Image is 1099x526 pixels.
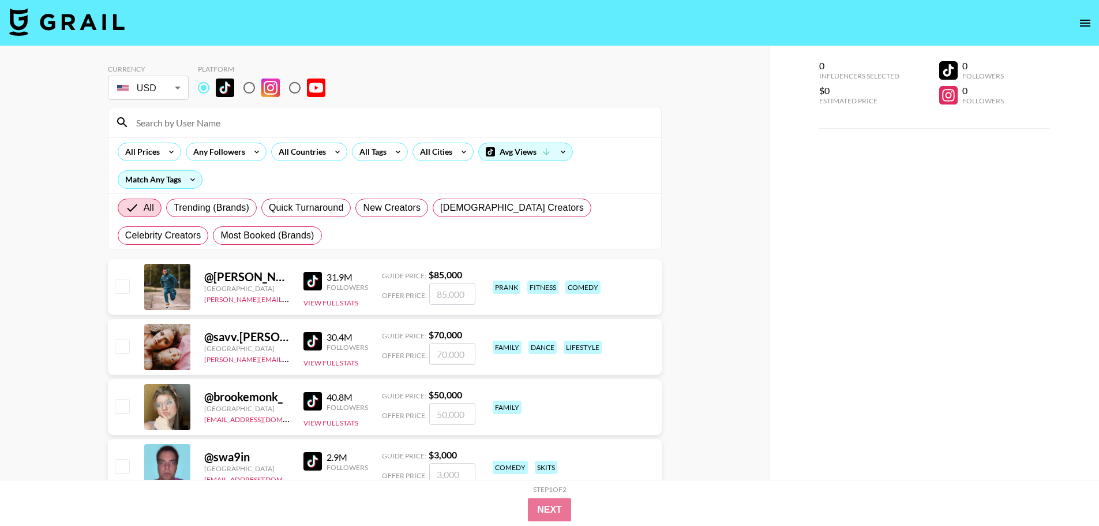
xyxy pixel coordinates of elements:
a: [PERSON_NAME][EMAIL_ADDRESS][DOMAIN_NAME] [204,293,375,304]
strong: $ 70,000 [429,329,462,340]
input: 3,000 [429,463,475,485]
div: 40.8M [327,391,368,403]
div: 2.9M [327,452,368,463]
div: [GEOGRAPHIC_DATA] [204,284,290,293]
div: family [493,341,522,354]
div: 31.9M [327,271,368,283]
div: prank [493,281,520,294]
button: View Full Stats [303,419,358,427]
span: Offer Price: [382,411,427,420]
div: Platform [198,65,335,73]
img: Grail Talent [9,8,125,36]
button: open drawer [1074,12,1097,35]
div: @ [PERSON_NAME].[PERSON_NAME] [204,270,290,284]
input: 85,000 [429,283,475,305]
div: comedy [565,281,601,294]
div: 30.4M [327,331,368,343]
div: Followers [327,403,368,412]
div: skits [535,461,557,474]
a: [EMAIL_ADDRESS][DOMAIN_NAME] [204,413,320,424]
button: View Full Stats [303,479,358,487]
span: Offer Price: [382,471,427,480]
div: All Prices [118,143,162,161]
input: Search by User Name [129,113,654,132]
div: All Tags [352,143,389,161]
div: dance [528,341,557,354]
div: All Cities [413,143,455,161]
a: [PERSON_NAME][EMAIL_ADDRESS][DOMAIN_NAME] [204,353,375,364]
div: comedy [493,461,528,474]
img: TikTok [303,452,322,471]
span: All [144,201,154,215]
iframe: Drift Widget Chat Controller [1041,468,1085,512]
img: YouTube [307,79,325,97]
div: Match Any Tags [118,171,202,188]
div: 0 [962,60,1004,72]
input: 50,000 [429,403,475,425]
div: [GEOGRAPHIC_DATA] [204,404,290,413]
div: Influencers Selected [819,72,899,80]
div: Avg Views [479,143,572,161]
div: $0 [819,85,899,96]
img: TikTok [216,79,234,97]
img: TikTok [303,272,322,290]
div: All Countries [272,143,328,161]
span: Guide Price: [382,391,426,400]
div: family [493,401,522,414]
div: Followers [327,343,368,352]
input: 70,000 [429,343,475,365]
div: USD [110,78,186,98]
strong: $ 50,000 [429,389,462,400]
img: TikTok [303,392,322,411]
a: [EMAIL_ADDRESS][DOMAIN_NAME] [204,473,320,484]
button: Next [528,498,571,521]
span: Guide Price: [382,331,426,340]
strong: $ 3,000 [429,449,457,460]
span: Most Booked (Brands) [220,229,314,243]
div: Estimated Price [819,96,899,105]
div: @ swa9in [204,450,290,464]
span: Guide Price: [382,452,426,460]
div: lifestyle [564,341,602,354]
span: Quick Turnaround [269,201,344,215]
div: [GEOGRAPHIC_DATA] [204,344,290,353]
div: Step 1 of 2 [533,485,567,494]
img: Instagram [261,79,280,97]
button: View Full Stats [303,299,358,307]
span: [DEMOGRAPHIC_DATA] Creators [440,201,584,215]
div: 0 [819,60,899,72]
div: @ brookemonk_ [204,390,290,404]
span: Offer Price: [382,291,427,300]
div: fitness [527,281,558,294]
div: Any Followers [186,143,247,161]
span: Trending (Brands) [174,201,249,215]
div: [GEOGRAPHIC_DATA] [204,464,290,473]
div: Followers [962,96,1004,105]
span: New Creators [363,201,421,215]
span: Offer Price: [382,351,427,360]
div: Followers [327,463,368,472]
button: View Full Stats [303,359,358,367]
strong: $ 85,000 [429,269,462,280]
div: Currency [108,65,189,73]
div: Followers [327,283,368,292]
div: 0 [962,85,1004,96]
span: Guide Price: [382,271,426,280]
span: Celebrity Creators [125,229,201,243]
div: @ savv.[PERSON_NAME] [204,330,290,344]
img: TikTok [303,332,322,350]
div: Followers [962,72,1004,80]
